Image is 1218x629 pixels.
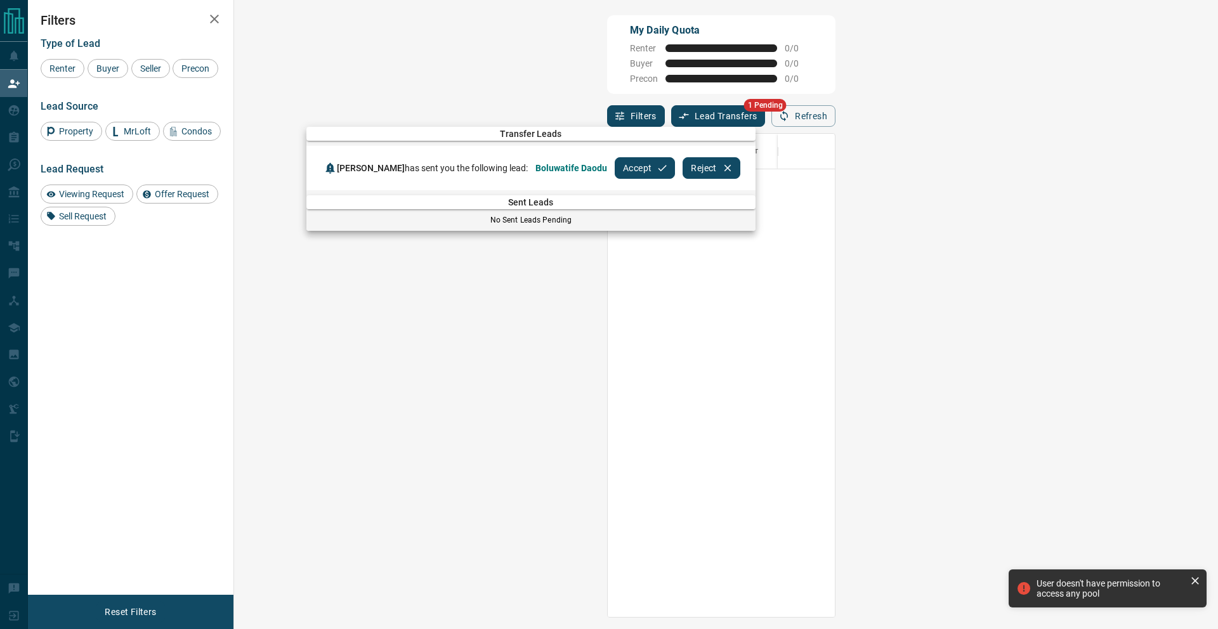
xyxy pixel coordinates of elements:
span: Transfer Leads [306,129,756,139]
span: has sent you the following lead: [337,163,528,173]
p: No Sent Leads Pending [306,214,756,226]
span: Boluwatife Daodu [535,163,607,173]
button: Accept [615,157,675,179]
span: [PERSON_NAME] [337,163,405,173]
div: User doesn't have permission to access any pool [1037,578,1185,599]
button: Reject [683,157,740,179]
span: Sent Leads [306,197,756,207]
